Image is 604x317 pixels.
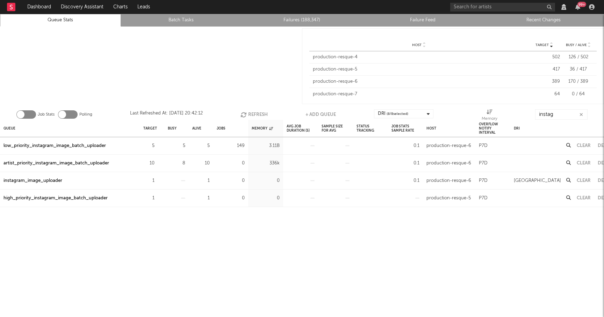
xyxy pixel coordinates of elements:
[426,194,471,202] div: production-resque-5
[168,142,185,150] div: 5
[287,121,315,136] div: Avg Job Duration (s)
[535,43,549,47] span: Target
[450,3,555,12] input: Search for artists
[577,143,591,148] button: Clear
[387,110,408,118] span: ( 8 / 8 selected)
[391,121,419,136] div: Job Stats Sample Rate
[217,159,245,168] div: 0
[391,159,419,168] div: 0.1
[479,177,488,185] div: P7D
[143,121,157,136] div: Target
[125,16,238,24] a: Batch Tasks
[245,16,359,24] a: Failures (188,347)
[252,121,273,136] div: Memory
[575,4,580,10] button: 99+
[528,78,560,85] div: 389
[217,142,245,150] div: 149
[426,159,471,168] div: production-resque-6
[391,142,419,150] div: 0.1
[3,121,15,136] div: Queue
[252,159,280,168] div: 336k
[252,194,280,202] div: 0
[487,16,600,24] a: Recent Changes
[143,159,154,168] div: 10
[217,177,245,185] div: 0
[252,142,280,150] div: 3.11B
[479,159,488,168] div: P7D
[168,159,185,168] div: 8
[3,194,108,202] a: high_priority_instagram_image_batch_uploader
[305,109,336,120] button: + Add Queue
[426,177,471,185] div: production-resque-6
[482,115,497,123] div: Memory
[143,194,154,202] div: 1
[143,142,154,150] div: 5
[313,78,525,85] div: production-resque-6
[217,121,225,136] div: Jobs
[514,121,520,136] div: DRI
[426,142,471,150] div: production-resque-6
[366,16,480,24] a: Failure Feed
[514,177,561,185] div: [GEOGRAPHIC_DATA]
[192,177,210,185] div: 1
[252,177,280,185] div: 0
[168,121,177,136] div: Busy
[577,196,591,200] button: Clear
[563,78,593,85] div: 170 / 389
[192,159,210,168] div: 10
[563,66,593,73] div: 36 / 417
[563,54,593,61] div: 126 / 502
[412,43,422,47] span: Host
[577,161,591,165] button: Clear
[577,178,591,183] button: Clear
[3,142,106,150] a: low_priority_instagram_image_batch_uploader
[426,121,436,136] div: Host
[528,66,560,73] div: 417
[378,110,408,118] div: DRI
[130,109,203,120] div: Last Refreshed At: [DATE] 20:42:12
[566,43,587,47] span: Busy / Alive
[563,91,593,98] div: 0 / 64
[3,177,62,185] a: instagram_image_uploader
[143,177,154,185] div: 1
[38,110,55,119] label: Job Stats
[535,109,588,120] input: Search...
[192,121,201,136] div: Alive
[192,194,210,202] div: 1
[313,66,525,73] div: production-resque-5
[528,91,560,98] div: 64
[322,121,350,136] div: Sample Size For Avg
[240,109,268,120] button: Refresh
[479,194,488,202] div: P7D
[313,54,525,61] div: production-resque-4
[4,16,117,24] a: Queue Stats
[357,121,384,136] div: Status Tracking
[482,109,497,123] div: Memory
[577,2,586,7] div: 99 +
[79,110,92,119] label: Polling
[313,91,525,98] div: production-resque-7
[3,159,109,168] a: artist_priority_instagram_image_batch_uploader
[391,177,419,185] div: 0.1
[479,121,507,136] div: Overflow Notify Interval
[217,194,245,202] div: 0
[192,142,210,150] div: 5
[528,54,560,61] div: 502
[479,142,488,150] div: P7D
